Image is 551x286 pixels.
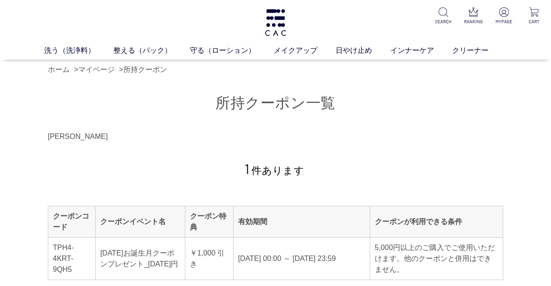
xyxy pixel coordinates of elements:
span: [DATE]お誕生月クーポンプレゼント_[DATE]円 [100,249,178,268]
th: クーポン特典 [185,206,233,237]
h1: 所持クーポン一覧 [48,93,503,113]
a: MYPAGE [494,7,514,25]
div: [PERSON_NAME] [48,131,503,142]
p: RANKING [464,18,483,25]
a: 整える（パック） [113,45,190,56]
th: 有効期間 [233,206,370,237]
a: クリーナー [452,45,507,56]
a: RANKING [464,7,483,25]
a: マイページ [78,66,115,73]
span: ￥1,000 引き [190,249,224,268]
a: CART [524,7,544,25]
th: クーポンイベント名 [96,206,185,237]
li: > [74,64,117,75]
p: CART [524,18,544,25]
p: MYPAGE [494,18,514,25]
th: クーポンが利用できる条件 [370,206,503,237]
a: 所持クーポン [123,66,167,73]
li: > [119,64,169,75]
a: 守る（ローション） [190,45,274,56]
a: 日やけ止め [336,45,390,56]
a: インナーケア [390,45,452,56]
span: [DATE] 00:00 ～ [DATE] 23:59 [238,255,336,262]
a: 洗う（洗浄料） [44,45,113,56]
a: ホーム [48,66,70,73]
span: 5,000円以上のご購入でご使用いただけます。他のクーポンと併用はできません。 [375,244,495,273]
span: 件あります [245,165,304,176]
th: クーポンコード [48,206,96,237]
span: 1 [245,160,250,177]
p: SEARCH [434,18,453,25]
img: logo [264,9,287,36]
span: TPH4-4KRT-9QH5 [53,244,74,273]
a: メイクアップ [274,45,336,56]
a: SEARCH [434,7,453,25]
